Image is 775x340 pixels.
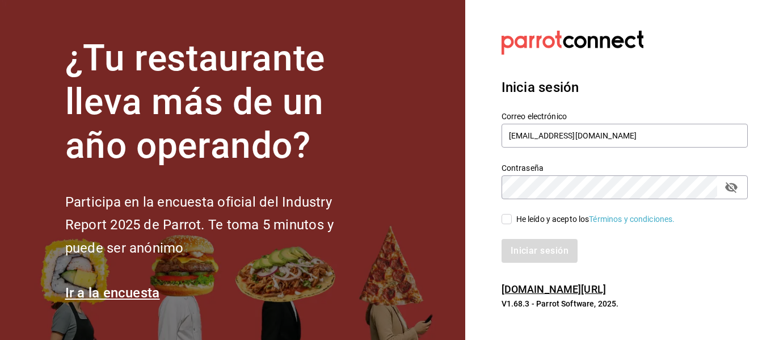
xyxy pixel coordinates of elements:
div: He leído y acepto los [516,213,675,225]
a: [DOMAIN_NAME][URL] [502,283,606,295]
h2: Participa en la encuesta oficial del Industry Report 2025 de Parrot. Te toma 5 minutos y puede se... [65,191,372,260]
h1: ¿Tu restaurante lleva más de un año operando? [65,37,372,167]
p: V1.68.3 - Parrot Software, 2025. [502,298,748,309]
input: Ingresa tu correo electrónico [502,124,748,148]
h3: Inicia sesión [502,77,748,98]
a: Ir a la encuesta [65,285,160,301]
label: Contraseña [502,164,748,172]
button: passwordField [722,178,741,197]
a: Términos y condiciones. [589,215,675,224]
label: Correo electrónico [502,112,748,120]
